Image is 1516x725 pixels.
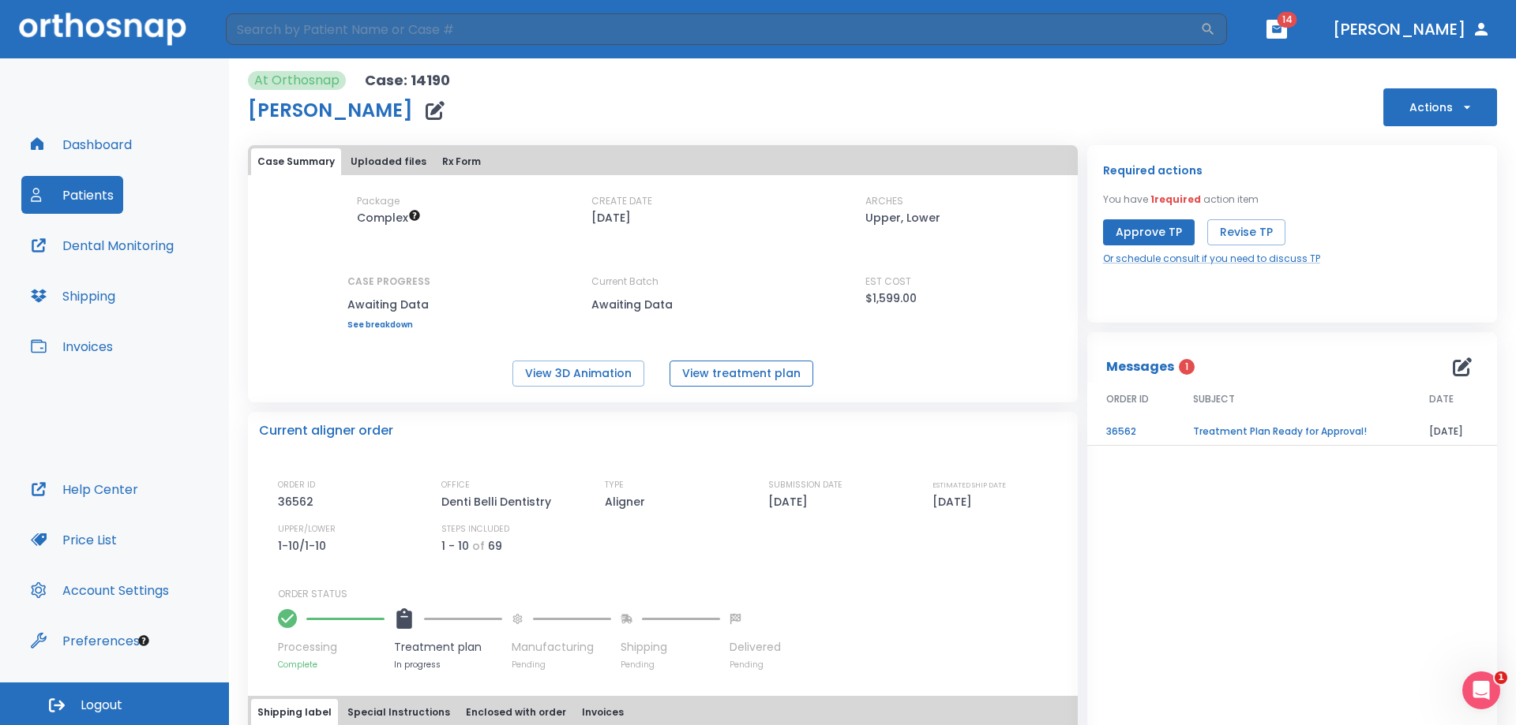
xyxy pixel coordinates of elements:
p: 1-10/1-10 [278,536,332,555]
span: ORDER ID [1106,392,1149,406]
button: Shipping [21,277,125,315]
button: View 3D Animation [512,361,644,387]
span: 1 [1179,359,1195,375]
p: Case: 14190 [365,71,450,90]
p: TYPE [605,478,624,492]
button: Uploaded files [344,148,433,175]
a: Or schedule consult if you need to discuss TP [1103,252,1320,266]
p: of [472,536,485,555]
p: [DATE] [768,492,813,511]
button: Rx Form [436,148,487,175]
span: 1 [1495,671,1507,684]
a: See breakdown [347,320,430,330]
p: Complete [278,659,385,671]
button: Case Summary [251,148,341,175]
p: 69 [488,536,502,555]
p: Delivered [730,639,781,656]
p: Denti Belli Dentistry [441,492,557,511]
p: 36562 [278,492,319,511]
p: CREATE DATE [591,194,652,208]
p: 1 - 10 [441,536,469,555]
p: STEPS INCLUDED [441,522,509,536]
p: Current Batch [591,275,734,289]
p: $1,599.00 [865,289,917,308]
h1: [PERSON_NAME] [248,101,413,120]
button: Revise TP [1207,219,1285,245]
span: 1 required [1150,192,1201,206]
p: You have action item [1103,192,1259,207]
p: Messages [1106,357,1174,376]
p: EST COST [865,275,911,289]
button: Help Center [21,470,148,508]
p: At Orthosnap [254,71,340,90]
button: View treatment plan [670,361,813,387]
p: Current aligner order [259,421,393,440]
span: Logout [81,697,122,714]
p: Pending [512,659,611,671]
button: Price List [21,521,126,559]
button: Dental Monitoring [21,226,183,264]
p: UPPER/LOWER [278,522,336,536]
p: In progress [394,659,502,671]
img: Orthosnap [19,13,186,45]
td: 36562 [1087,418,1174,446]
p: Awaiting Data [347,295,430,314]
button: Approve TP [1103,219,1195,245]
p: Awaiting Data [591,295,734,314]
div: Tooltip anchor [137,633,151,648]
button: Patients [21,176,123,214]
p: Required actions [1103,161,1203,180]
p: OFFICE [441,478,470,492]
button: Dashboard [21,125,141,163]
button: Invoices [21,327,122,365]
p: ESTIMATED SHIP DATE [932,478,1006,492]
span: 14 [1278,12,1297,28]
p: Pending [730,659,781,671]
p: ORDER STATUS [278,587,1067,601]
p: SUBMISSION DATE [768,478,842,492]
span: Up to 50 Steps (100 aligners) [357,210,421,226]
p: ARCHES [865,194,903,208]
p: Shipping [621,639,720,656]
div: tabs [251,148,1075,175]
p: [DATE] [591,208,631,227]
td: [DATE] [1410,418,1497,446]
p: CASE PROGRESS [347,275,430,289]
button: Actions [1383,88,1497,126]
p: Manufacturing [512,639,611,656]
input: Search by Patient Name or Case # [226,13,1200,45]
span: SUBJECT [1193,392,1235,406]
iframe: Intercom live chat [1462,671,1500,709]
p: Aligner [605,492,651,511]
p: [DATE] [932,492,978,511]
p: Processing [278,639,385,656]
p: Pending [621,659,720,671]
td: Treatment Plan Ready for Approval! [1174,418,1410,446]
p: Package [357,194,400,208]
button: [PERSON_NAME] [1326,15,1497,43]
button: Account Settings [21,571,178,609]
span: DATE [1429,392,1454,406]
p: Treatment plan [394,639,502,656]
p: Upper, Lower [865,208,940,227]
p: ORDER ID [278,478,315,492]
button: Preferences [21,622,149,660]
